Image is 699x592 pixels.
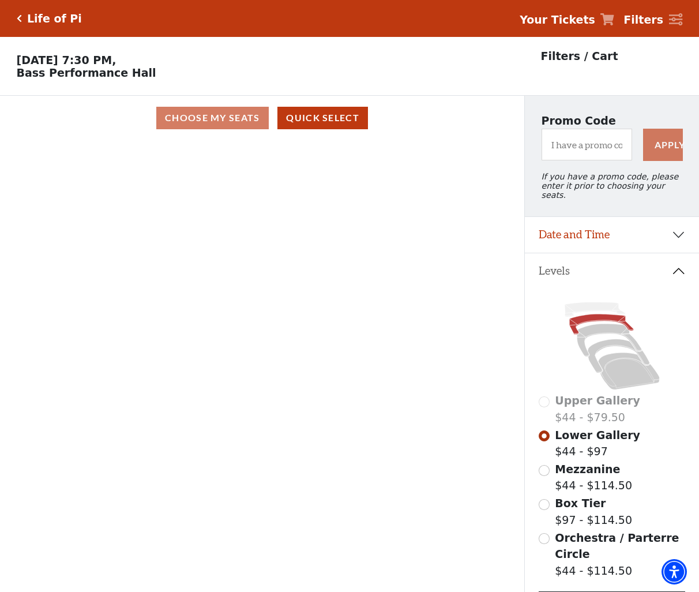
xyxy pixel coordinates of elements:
span: Box Tier [555,497,606,509]
path: Upper Gallery - Seats Available: 0 [565,302,625,317]
input: I have a promo code [542,129,632,160]
input: Orchestra / Parterre Circle$44 - $114.50 [539,533,550,544]
span: Orchestra / Parterre Circle [555,531,679,561]
path: Mezzanine - Seats Available: 59 [577,324,641,357]
path: Lower Gallery - Seats Available: 100 [569,314,633,335]
label: $44 - $79.50 [555,392,640,425]
input: Lower Gallery$44 - $97 [539,430,550,441]
strong: Filters [623,13,663,26]
label: $97 - $114.50 [555,495,632,528]
path: Orchestra / Parterre Circle - Seats Available: 19 [598,353,659,389]
label: $44 - $97 [555,427,640,460]
label: $44 - $114.50 [555,461,632,494]
a: Your Tickets [520,12,614,28]
path: Box Tier - Seats Available: 19 [588,339,649,373]
button: Levels [525,253,699,289]
span: Mezzanine [555,463,620,475]
label: $44 - $114.50 [555,530,685,579]
span: Upper Gallery [555,394,640,407]
span: Lower Gallery [555,429,640,441]
input: Box Tier$97 - $114.50 [539,499,550,510]
button: Date and Time [525,217,699,253]
strong: Your Tickets [520,13,595,26]
p: Promo Code [542,113,683,129]
p: If you have a promo code, please enter it prior to choosing your seats. [542,172,683,200]
a: Filters [623,12,682,28]
p: Filters / Cart [541,48,618,65]
div: Accessibility Menu [662,559,687,584]
button: Quick Select [277,107,368,129]
input: Mezzanine$44 - $114.50 [539,465,550,476]
h5: Life of Pi [27,12,82,25]
a: Click here to go back to filters [17,14,22,23]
